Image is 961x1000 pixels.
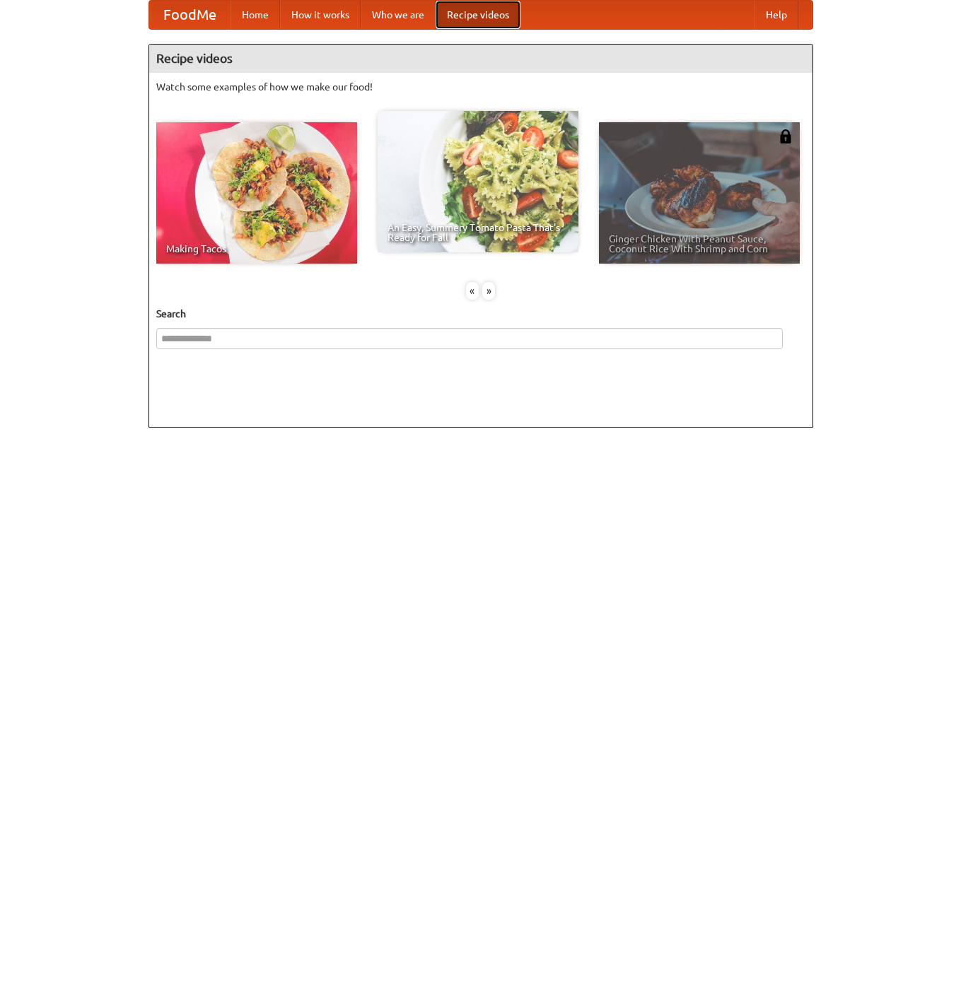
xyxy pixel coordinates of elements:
a: Who we are [361,1,436,29]
h4: Recipe videos [149,45,813,73]
span: Making Tacos [166,244,347,254]
a: An Easy, Summery Tomato Pasta That's Ready for Fall [378,111,578,252]
p: Watch some examples of how we make our food! [156,80,805,94]
a: Help [755,1,798,29]
div: « [466,282,479,300]
div: » [482,282,495,300]
a: Recipe videos [436,1,520,29]
h5: Search [156,307,805,321]
img: 483408.png [779,129,793,143]
a: Home [231,1,280,29]
span: An Easy, Summery Tomato Pasta That's Ready for Fall [388,223,569,242]
a: Making Tacos [156,122,357,264]
a: FoodMe [149,1,231,29]
a: How it works [280,1,361,29]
